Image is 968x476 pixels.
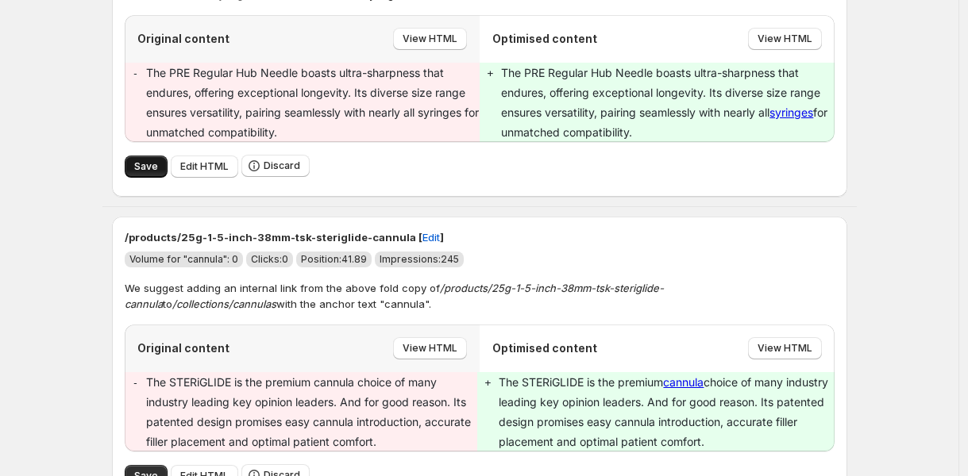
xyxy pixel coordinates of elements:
[146,63,479,142] p: The PRE Regular Hub Needle boasts ultra-sharpness that endures, offering exceptional longevity. I...
[403,342,457,355] span: View HTML
[393,28,467,50] button: View HTML
[133,373,139,393] pre: -
[393,337,467,359] button: View HTML
[422,229,440,245] span: Edit
[125,280,835,312] p: We suggest adding an internal link from the above fold copy of to with the anchor text "cannula".
[301,253,367,265] span: Position: 41.89
[485,373,492,393] pre: +
[663,375,704,389] a: cannula
[492,31,597,47] p: Optimised content
[134,160,158,173] span: Save
[129,253,238,265] span: Volume for "cannula": 0
[403,33,457,45] span: View HTML
[171,155,238,178] button: Edit HTML
[501,63,834,142] p: The PRE Regular Hub Needle boasts ultra-sharpness that endures, offering exceptional longevity. I...
[413,225,449,250] button: Edit
[488,63,494,83] pre: +
[492,340,597,356] p: Optimised content
[748,28,822,50] button: View HTML
[758,33,812,45] span: View HTML
[146,372,476,451] p: The STERiGLIDE is the premium cannula choice of many industry leading key opinion leaders. And fo...
[137,340,229,356] p: Original content
[758,342,812,355] span: View HTML
[499,372,834,451] p: The STERiGLIDE is the premium choice of many industry leading key opinion leaders. And for good r...
[769,106,813,119] a: syringes
[125,229,835,245] p: /products/25g-1-5-inch-38mm-tsk-steriglide-cannula [ ]
[180,160,229,173] span: Edit HTML
[133,63,139,83] pre: -
[241,155,310,177] button: Discard
[125,282,664,310] em: /products/25g-1-5-inch-38mm-tsk-steriglide-cannula
[172,297,276,310] em: /collections/cannulas
[380,253,459,265] span: Impressions: 245
[264,159,300,172] span: Discard
[137,31,229,47] p: Original content
[251,253,288,265] span: Clicks: 0
[748,337,822,359] button: View HTML
[125,155,168,178] button: Save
